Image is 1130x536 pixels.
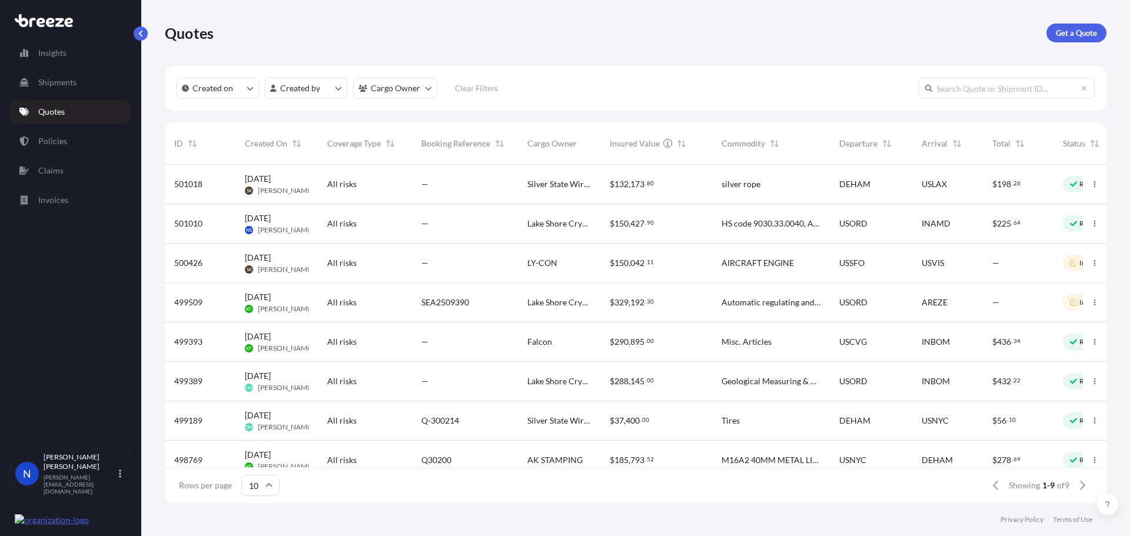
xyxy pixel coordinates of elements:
[527,178,591,190] span: Silver State Wire Rope & Rigging
[327,415,357,427] span: All risks
[245,291,271,303] span: [DATE]
[246,303,252,315] span: KF
[722,257,794,269] span: AIRCRAFT ENGINE
[371,82,420,94] p: Cargo Owner
[174,257,202,269] span: 500426
[722,297,820,308] span: Automatic regulating and controlling instruments & 8607 VSM system
[610,298,614,307] span: $
[383,137,397,151] button: Sort
[614,456,629,464] span: 185
[992,138,1011,149] span: Total
[258,304,314,314] span: [PERSON_NAME]
[610,219,614,228] span: $
[1079,179,1099,189] p: Ready
[922,138,948,149] span: Arrival
[1088,137,1102,151] button: Sort
[38,194,68,206] p: Invoices
[1063,138,1085,149] span: Status
[922,415,949,427] span: USNYC
[630,298,644,307] span: 192
[353,78,437,99] button: cargoOwner Filter options
[1012,378,1013,382] span: .
[245,421,252,433] span: DH
[614,377,629,385] span: 288
[610,259,614,267] span: $
[645,457,646,461] span: .
[1001,515,1043,524] a: Privacy Policy
[174,138,183,149] span: ID
[421,257,428,269] span: —
[246,342,252,354] span: KF
[645,378,646,382] span: .
[327,297,357,308] span: All risks
[245,370,271,382] span: [DATE]
[839,454,866,466] span: USNYC
[674,137,689,151] button: Sort
[645,260,646,264] span: .
[839,415,870,427] span: DEHAM
[44,452,117,471] p: [PERSON_NAME] [PERSON_NAME]
[992,456,997,464] span: $
[1012,339,1013,343] span: .
[1013,339,1021,343] span: 34
[610,377,614,385] span: $
[629,259,630,267] span: ,
[722,375,820,387] span: Geological Measuring & Analysis Instruments
[1057,480,1069,491] span: of 9
[174,218,202,229] span: 501010
[614,338,629,346] span: 290
[10,100,131,124] a: Quotes
[647,339,654,343] span: 00
[997,180,1011,188] span: 198
[327,454,357,466] span: All risks
[992,180,997,188] span: $
[880,137,894,151] button: Sort
[610,338,614,346] span: $
[767,137,782,151] button: Sort
[44,474,117,495] p: [PERSON_NAME][EMAIL_ADDRESS][DOMAIN_NAME]
[640,418,642,422] span: .
[922,336,950,348] span: INBOM
[421,336,428,348] span: —
[258,186,314,195] span: [PERSON_NAME]
[722,218,820,229] span: HS code 9030.33.0040, Automatic and/or controlling instruments
[1079,298,1110,307] p: In Review
[1079,219,1099,228] p: Ready
[38,106,65,118] p: Quotes
[1079,455,1099,465] p: Ready
[327,218,357,229] span: All risks
[722,178,760,190] span: silver rope
[421,375,428,387] span: —
[922,257,944,269] span: USVIS
[922,375,950,387] span: INBOM
[327,178,357,190] span: All risks
[839,297,868,308] span: USORD
[1079,416,1099,425] p: Ready
[1079,258,1110,268] p: In Review
[624,417,626,425] span: ,
[1012,221,1013,225] span: .
[645,339,646,343] span: .
[23,468,31,480] span: N
[10,41,131,65] a: Insights
[1013,221,1021,225] span: 64
[38,165,64,177] p: Claims
[950,137,964,151] button: Sort
[614,417,624,425] span: 37
[327,257,357,269] span: All risks
[997,377,1011,385] span: 432
[629,298,630,307] span: ,
[918,78,1095,99] input: Search Quote or Shipment ID...
[290,137,304,151] button: Sort
[246,461,252,472] span: KF
[647,181,654,185] span: 80
[179,480,232,491] span: Rows per page
[245,382,252,394] span: DH
[10,188,131,212] a: Invoices
[997,456,1011,464] span: 278
[647,260,654,264] span: 11
[629,338,630,346] span: ,
[38,47,67,59] p: Insights
[722,454,820,466] span: M16A2 40MM METAL LINKS - 9306.30
[922,297,948,308] span: AREZE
